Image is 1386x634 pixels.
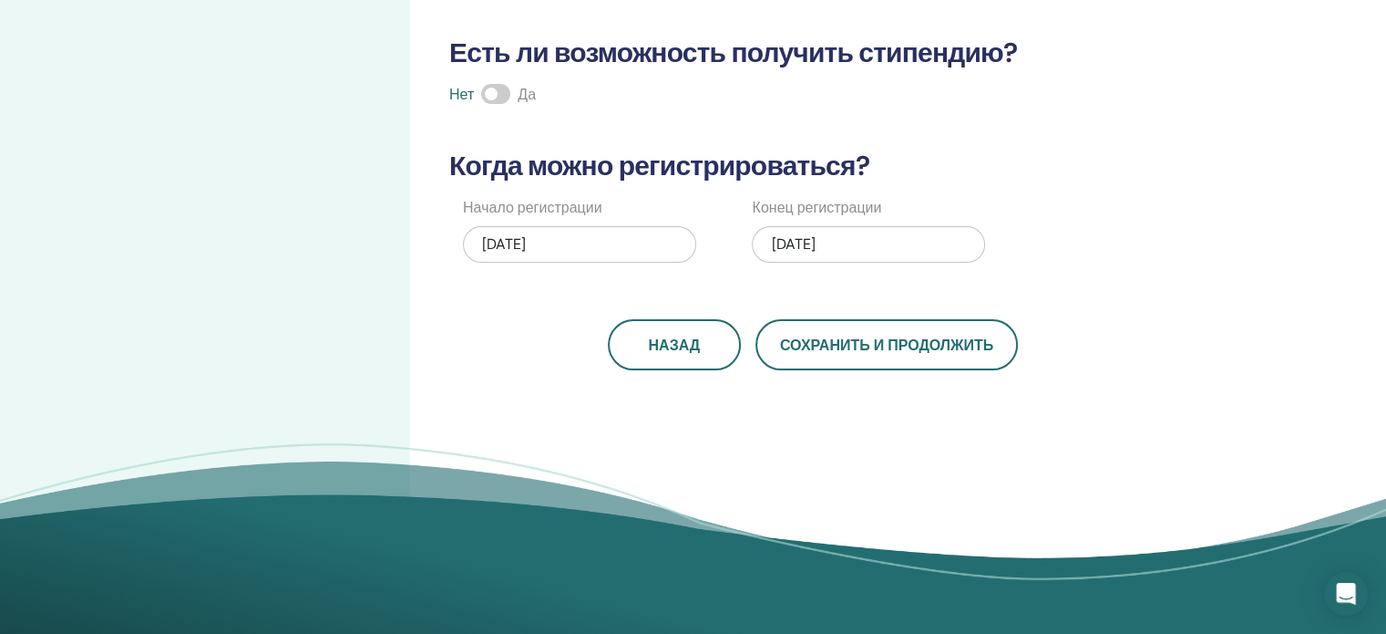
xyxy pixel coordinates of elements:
[780,336,993,355] font: Сохранить и продолжить
[755,319,1018,370] button: Сохранить и продолжить
[1324,572,1368,616] div: Открытый Интерком Мессенджер
[463,198,601,217] font: Начало регистрации
[608,319,741,370] button: Назад
[482,234,526,254] font: [DATE]
[449,148,869,183] font: Когда можно регистрироваться?
[771,234,815,254] font: [DATE]
[518,85,536,104] font: Да
[752,198,881,217] font: Конец регистрации
[449,85,474,104] font: Нет
[449,35,1017,70] font: Есть ли возможность получить стипендию?
[648,336,700,355] font: Назад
